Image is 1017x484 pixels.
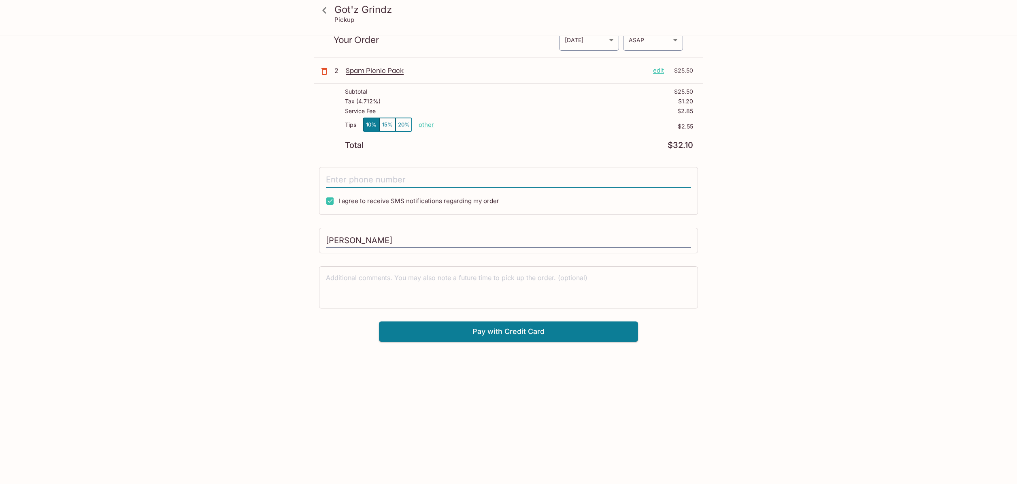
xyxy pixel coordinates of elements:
[345,98,381,105] p: Tax ( 4.712% )
[363,118,379,131] button: 10%
[345,108,376,114] p: Service Fee
[338,197,499,205] span: I agree to receive SMS notifications regarding my order
[345,88,367,95] p: Subtotal
[674,88,693,95] p: $25.50
[326,233,691,248] input: Enter first and last name
[345,141,364,149] p: Total
[334,3,696,16] h3: Got'z Grindz
[379,118,396,131] button: 15%
[669,66,693,75] p: $25.50
[334,16,354,24] p: Pickup
[346,66,647,75] p: Spam Picnic Pack
[434,123,693,130] p: $2.55
[559,29,619,51] div: [DATE]
[345,122,356,128] p: Tips
[668,141,693,149] p: $32.10
[623,29,683,51] div: ASAP
[379,321,638,342] button: Pay with Credit Card
[334,66,343,75] p: 2
[653,66,664,75] p: edit
[677,108,693,114] p: $2.85
[334,36,559,44] p: Your Order
[326,172,691,188] input: Enter phone number
[419,121,434,128] button: other
[678,98,693,105] p: $1.20
[396,118,412,131] button: 20%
